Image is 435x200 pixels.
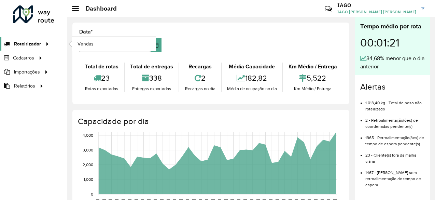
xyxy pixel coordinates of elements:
li: 23 - Cliente(s) fora da malha viária [365,147,424,164]
text: 0 [91,192,93,196]
div: Km Médio / Entrega [285,63,341,71]
div: 23 [81,71,122,85]
div: Total de rotas [81,63,122,71]
div: Entregas exportadas [126,85,177,92]
label: Data [79,28,93,36]
h4: Capacidade por dia [78,117,342,126]
span: Importações [14,68,40,76]
div: Média Capacidade [223,63,281,71]
div: 2 [181,71,219,85]
div: Recargas [181,63,219,71]
li: 1965 - Retroalimentação(ões) de tempo de espera pendente(s) [365,130,424,147]
h3: IAGO [337,2,416,9]
div: 182,82 [223,71,281,85]
div: Rotas exportadas [81,85,122,92]
span: Cadastros [13,54,34,62]
span: Relatórios [14,82,35,90]
div: 338 [126,71,177,85]
div: Km Médio / Entrega [285,85,341,92]
text: 3,000 [83,148,93,152]
text: 1,000 [84,177,93,182]
div: Média de ocupação no dia [223,85,281,92]
h2: Dashboard [79,5,117,12]
div: Recargas no dia [181,85,219,92]
span: Vendas [78,40,94,48]
li: 1467 - [PERSON_NAME] sem retroalimentação de tempo de espera [365,164,424,188]
div: Tempo médio por rota [360,22,424,31]
li: 1.013,40 kg - Total de peso não roteirizado [365,95,424,112]
span: IAGO [PERSON_NAME] [PERSON_NAME] [337,9,416,15]
h4: Alertas [360,82,424,92]
a: Contato Rápido [321,1,336,16]
text: 4,000 [83,133,93,137]
div: 5,522 [285,71,341,85]
a: Vendas [72,37,156,51]
span: Roteirizador [14,40,41,48]
li: 2 - Retroalimentação(ões) de coordenadas pendente(s) [365,112,424,130]
div: Total de entregas [126,63,177,71]
text: 2,000 [83,162,93,167]
div: 34,68% menor que o dia anterior [360,54,424,71]
div: 00:01:21 [360,31,424,54]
